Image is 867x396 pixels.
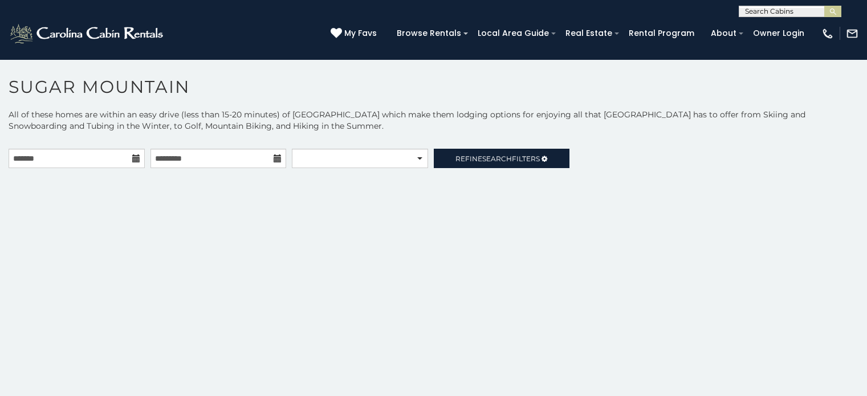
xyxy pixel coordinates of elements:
a: About [705,25,742,42]
span: Refine Filters [455,154,540,163]
span: Search [482,154,512,163]
a: RefineSearchFilters [434,149,570,168]
a: Real Estate [560,25,618,42]
img: mail-regular-white.png [846,27,858,40]
span: My Favs [344,27,377,39]
img: phone-regular-white.png [821,27,834,40]
a: Rental Program [623,25,700,42]
img: White-1-2.png [9,22,166,45]
a: My Favs [331,27,380,40]
a: Browse Rentals [391,25,467,42]
a: Owner Login [747,25,810,42]
a: Local Area Guide [472,25,555,42]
